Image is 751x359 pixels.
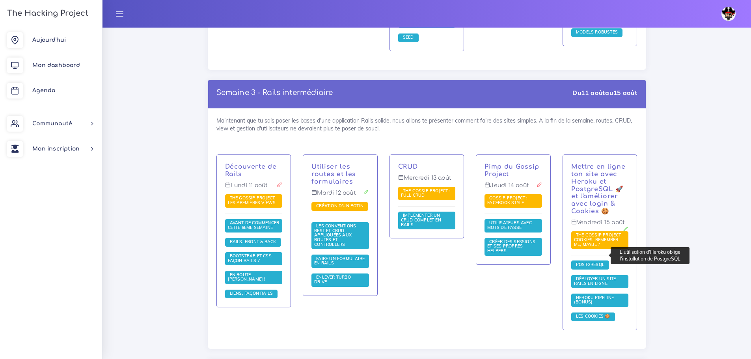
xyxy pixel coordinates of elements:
span: Bootstrap et css façon Rails 7 [228,253,272,263]
span: Mon inscription [32,146,80,152]
p: Vendredi 15 août [571,219,629,232]
span: Utilisateurs avec mots de passe [487,220,532,230]
a: Avant de commencer cette 6ème semaine [228,220,280,231]
strong: 11 août [581,89,605,97]
span: Implémenter un CRUD complet en Rails [401,212,441,227]
span: The Gossip Project - Cookies, remember me, maybe ? [574,232,624,247]
span: The Gossip Project, les premières views [228,195,278,205]
span: Gossip Project : Facebook style [487,195,527,205]
a: Les cookies 🍪 [574,314,612,319]
img: avatar [721,7,736,21]
strong: 15 août [613,89,637,97]
a: The Gossip Project - Cookies, remember me, maybe ? [574,233,624,247]
a: Créer des sessions et ses propres helpers [487,239,535,254]
p: Lundi 11 août [225,182,283,195]
a: Liens, façon Rails [228,291,275,296]
a: Enlever Turbo Drive [314,275,351,285]
a: Gossip Project : Facebook style [487,195,527,206]
a: Rails, front & back [228,239,278,245]
a: Utiliser les routes et les formulaires [311,163,356,185]
span: Déployer un site rails en ligne [574,276,616,286]
span: Avant de commencer cette 6ème semaine [228,220,280,230]
a: Utilisateurs avec mots de passe [487,220,532,231]
span: The Gossip Project : Full CRUD [401,188,451,198]
span: Models robustes [574,29,620,35]
span: Aujourd'hui [32,37,66,43]
span: Communauté [32,121,72,126]
div: Maintenant que tu sais poser les bases d'une application Rails solide, nous allons te présenter c... [208,108,646,349]
a: En route [PERSON_NAME] ! [228,272,268,283]
div: L'utilisation d'Heroku oblige l'installation de PostgreSQL [611,247,690,264]
div: Du au [572,88,637,97]
a: Découverte de Rails [225,163,277,178]
span: Les conventions REST et CRUD appliquées aux Routes et Controllers [314,223,356,247]
a: PostgreSQL [574,262,606,268]
a: Semaine 3 - Rails intermédiaire [216,89,333,97]
a: Mettre en ligne ton site avec Heroku et PostgreSQL 🚀 et l'améliorer avec login & Cookies 🍪 [571,163,626,215]
p: Jeudi 14 août [485,182,542,195]
span: Seed [401,34,416,40]
span: Agenda [32,87,55,93]
span: Création d'un potin [314,203,365,208]
a: The Gossip Project, les premières views [228,195,278,206]
h3: The Hacking Project [5,9,88,18]
span: Mon dashboard [32,62,80,68]
a: Implémenter un CRUD complet en Rails [401,213,441,227]
a: Bootstrap et css façon Rails 7 [228,253,272,264]
a: CRUD [398,163,418,170]
span: Faire un formulaire en Rails [314,256,365,266]
a: Déployer un site rails en ligne [574,276,616,286]
span: En route [PERSON_NAME] ! [228,272,268,282]
a: Faire un formulaire en Rails [314,256,365,266]
a: Les conventions REST et CRUD appliquées aux Routes et Controllers [314,223,356,247]
p: Mercredi 13 août [398,175,456,187]
span: Les cookies 🍪 [574,313,612,319]
span: Heroku Pipeline (Bonus) [574,295,614,305]
a: Seed [401,35,416,40]
a: Pimp du Gossip Project [485,163,539,178]
a: Heroku Pipeline (Bonus) [574,295,614,305]
a: The Gossip Project : Full CRUD [401,188,451,199]
span: PostgreSQL [574,262,606,267]
span: Liens, façon Rails [228,290,275,296]
p: Mardi 12 août [311,190,369,202]
a: Models robustes [574,30,620,35]
a: Création d'un potin [314,203,365,209]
